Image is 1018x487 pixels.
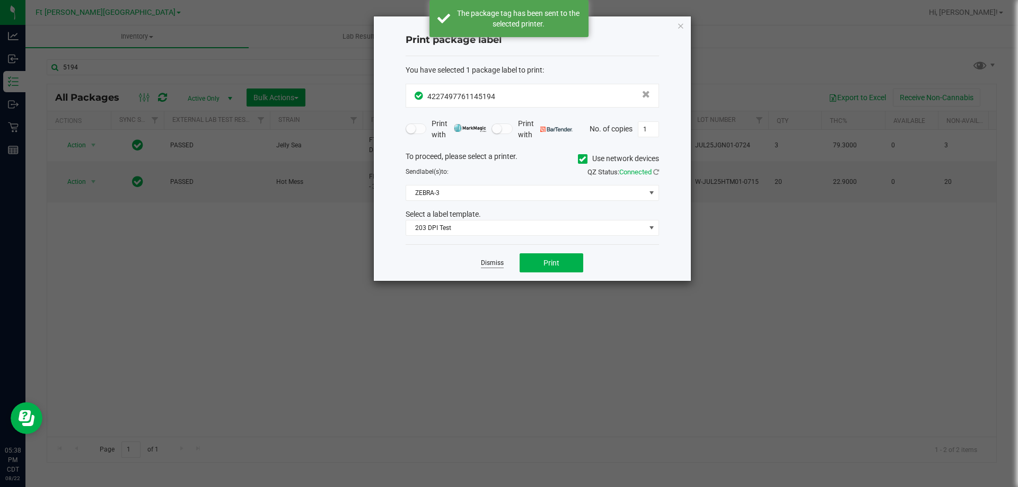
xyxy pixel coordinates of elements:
span: ZEBRA-3 [406,185,645,200]
div: The package tag has been sent to the selected printer. [456,8,581,29]
span: label(s) [420,168,441,175]
label: Use network devices [578,153,659,164]
span: No. of copies [590,124,633,132]
div: : [406,65,659,76]
span: In Sync [415,90,425,101]
span: Print with [432,118,486,140]
img: mark_magic_cybra.png [454,124,486,132]
img: bartender.png [540,127,573,132]
a: Dismiss [481,259,504,268]
span: Print with [518,118,573,140]
span: 203 DPI Test [406,220,645,235]
div: Select a label template. [398,209,667,220]
span: Connected [619,168,652,176]
span: You have selected 1 package label to print [406,66,542,74]
div: To proceed, please select a printer. [398,151,667,167]
span: Send to: [406,168,449,175]
button: Print [520,253,583,272]
iframe: Resource center [11,402,42,434]
span: 4227497761145194 [427,92,495,101]
span: QZ Status: [587,168,659,176]
span: Print [543,259,559,267]
h4: Print package label [406,33,659,47]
